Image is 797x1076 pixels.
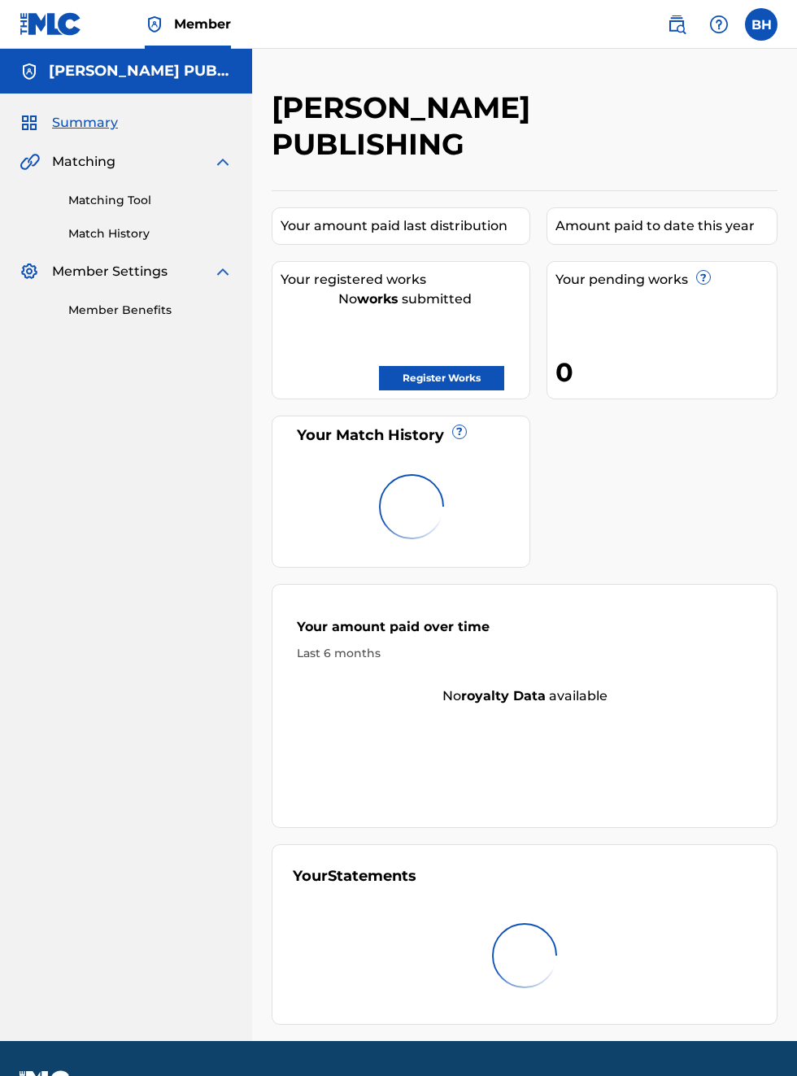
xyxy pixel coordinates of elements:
[20,113,39,133] img: Summary
[745,8,777,41] div: User Menu
[272,89,661,163] h2: [PERSON_NAME] PUBLISHING
[293,865,416,887] div: Your Statements
[20,12,82,36] img: MLC Logo
[52,152,115,172] span: Matching
[68,225,233,242] a: Match History
[20,262,39,281] img: Member Settings
[281,290,529,309] div: No submitted
[357,291,398,307] strong: works
[453,425,466,438] span: ?
[272,686,777,706] div: No available
[68,192,233,209] a: Matching Tool
[297,645,752,662] div: Last 6 months
[709,15,729,34] img: help
[20,113,118,133] a: SummarySummary
[20,152,40,172] img: Matching
[281,216,529,236] div: Your amount paid last distribution
[716,998,797,1076] iframe: Chat Widget
[492,923,557,988] img: preloader
[20,62,39,81] img: Accounts
[145,15,164,34] img: Top Rightsholder
[379,366,504,390] a: Register Works
[379,474,444,539] img: preloader
[660,8,693,41] a: Public Search
[281,270,529,290] div: Your registered works
[461,688,546,704] strong: royalty data
[555,216,777,236] div: Amount paid to date this year
[703,8,735,41] div: Help
[293,425,509,447] div: Your Match History
[297,617,752,645] div: Your amount paid over time
[667,15,686,34] img: search
[213,262,233,281] img: expand
[174,15,231,33] span: Member
[52,262,168,281] span: Member Settings
[52,113,118,133] span: Summary
[68,302,233,319] a: Member Benefits
[213,152,233,172] img: expand
[49,62,233,81] h5: BOBBY HAMILTON PUBLISHING
[555,270,777,290] div: Your pending works
[555,354,777,390] div: 0
[697,271,710,284] span: ?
